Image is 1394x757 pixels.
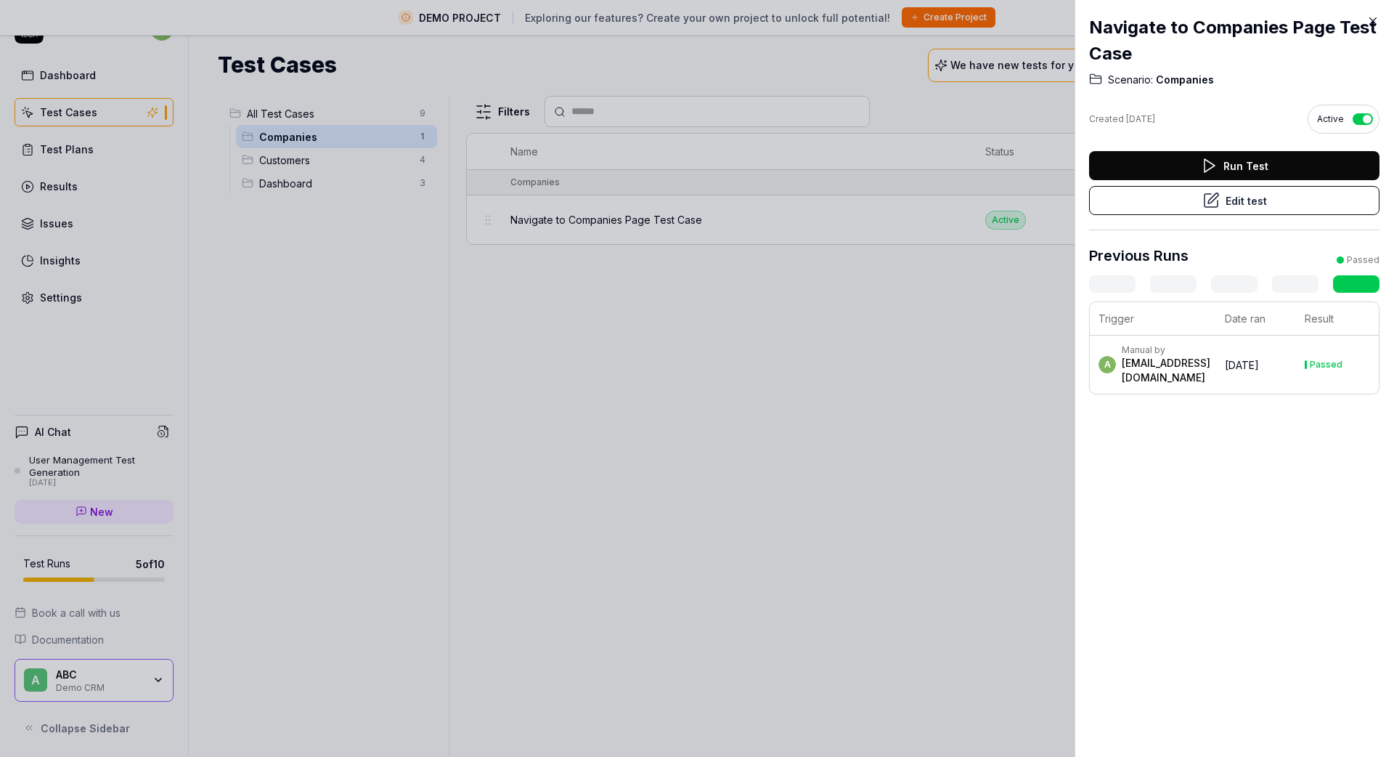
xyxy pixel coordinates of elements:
th: Trigger [1090,302,1216,336]
div: Passed [1347,254,1379,267]
th: Result [1296,302,1379,336]
th: Date ran [1216,302,1296,336]
div: Manual by [1122,344,1210,356]
button: Edit test [1089,186,1379,215]
div: Created [1089,113,1155,126]
time: [DATE] [1225,359,1259,371]
span: Active [1317,113,1344,126]
button: Run Test [1089,151,1379,180]
span: Companies [1153,73,1214,87]
time: [DATE] [1126,113,1155,124]
div: Passed [1310,360,1342,369]
h2: Navigate to Companies Page Test Case [1089,15,1379,67]
span: Scenario: [1108,73,1153,87]
div: [EMAIL_ADDRESS][DOMAIN_NAME] [1122,356,1210,385]
span: a [1099,356,1116,373]
h3: Previous Runs [1089,245,1189,267]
